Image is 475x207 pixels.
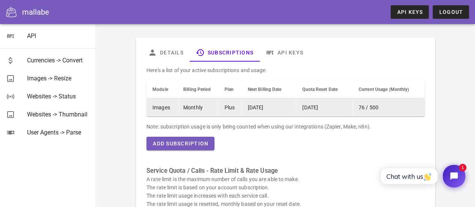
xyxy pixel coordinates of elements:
td: [DATE] [242,98,297,116]
iframe: Tidio Chat [372,159,472,194]
span: API Keys [397,9,423,15]
span: Plan [225,87,234,92]
button: Logout [433,5,469,19]
td: [DATE] [296,98,353,116]
th: Billing Period [177,80,219,98]
div: Note: subscription usage is only being counted when using our integrations (Zapier, Make, n8n). [146,122,425,131]
p: Here's a list of your active subscriptions and usage: [146,66,425,74]
span: Add Subscription [152,141,208,147]
a: Subscriptions [190,44,259,62]
div: Websites -> Status [27,93,90,100]
div: Images -> Resize [27,75,90,82]
span: Module [152,87,168,92]
div: mallabe [22,6,49,18]
th: Next Billing Date: Not sorted. Activate to sort ascending. [242,80,297,98]
th: Quota Reset Date: Not sorted. Activate to sort ascending. [296,80,353,98]
a: API Keys [259,44,309,62]
span: Current Usage (Monthly) [359,87,409,92]
a: API Keys [391,5,429,19]
div: Currencies -> Convert [27,57,90,64]
th: Current Usage (Monthly): Not sorted. Activate to sort ascending. [353,80,425,98]
td: Plus [219,98,242,116]
th: Plan [219,80,242,98]
span: Next Billing Date [248,87,282,92]
button: Add Subscription [146,137,214,150]
span: Quota Reset Date [302,87,338,92]
div: User Agents -> Parse [27,129,90,136]
td: Images [146,98,177,116]
td: Monthly [177,98,219,116]
span: 76 / 500 [359,104,378,110]
div: API [27,32,90,39]
th: Module [146,80,177,98]
h3: Service Quota / Calls - Rate Limit & Rate Usage [146,167,425,175]
span: Billing Period [183,87,211,92]
a: Details [142,44,190,62]
div: Websites -> Thumbnail [27,111,90,118]
span: Logout [439,9,463,15]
